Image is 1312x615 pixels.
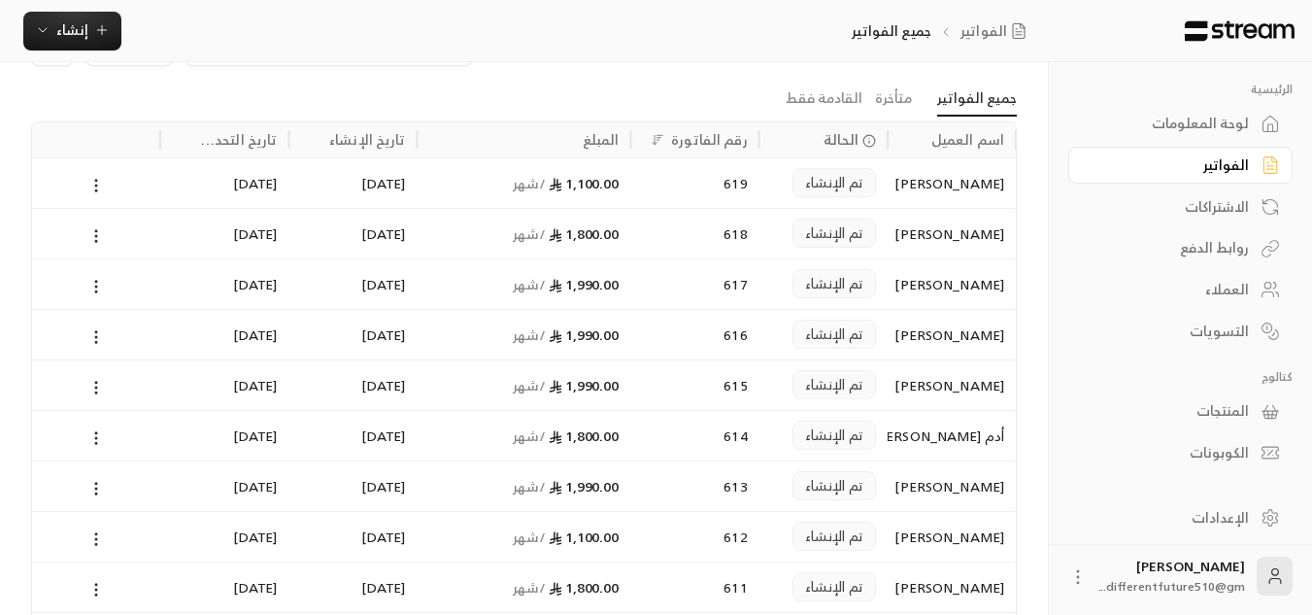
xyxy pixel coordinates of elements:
div: 1,100.00 [429,512,620,562]
a: القادمة فقط [786,82,862,116]
div: 612 [643,512,748,562]
div: تاريخ الإنشاء [329,127,405,152]
div: أدم [PERSON_NAME] [899,411,1004,461]
div: 1,800.00 [429,563,620,612]
div: 1,990.00 [429,461,620,511]
div: رقم الفاتورة [671,127,747,152]
p: كتالوج [1068,369,1293,385]
a: الفواتير [1068,147,1293,185]
div: 1,990.00 [429,360,620,410]
div: [DATE] [172,512,277,562]
span: / شهر [513,272,547,296]
div: [DATE] [300,411,405,461]
div: اسم العميل [931,127,1004,152]
span: تم الإنشاء [805,476,863,495]
span: / شهر [513,525,547,549]
div: 1,990.00 [429,259,620,309]
div: الفواتير [1093,155,1249,175]
a: التسويات [1068,312,1293,350]
div: [DATE] [172,259,277,309]
div: [DATE] [300,563,405,612]
div: [DATE] [300,310,405,359]
img: Logo [1183,20,1296,42]
span: / شهر [513,323,547,347]
button: Sort [646,128,669,152]
span: / شهر [513,222,547,246]
div: [PERSON_NAME] [899,158,1004,208]
div: [PERSON_NAME] [899,259,1004,309]
div: [DATE] [300,209,405,258]
nav: breadcrumb [852,21,1033,41]
span: تم الإنشاء [805,274,863,293]
div: [PERSON_NAME] [899,310,1004,359]
div: [DATE] [300,360,405,410]
div: 614 [643,411,748,461]
div: روابط الدفع [1093,238,1249,257]
span: differentfuture510@gm... [1099,576,1245,597]
div: [DATE] [172,310,277,359]
div: 616 [643,310,748,359]
div: العملاء [1093,280,1249,299]
div: [PERSON_NAME] [899,512,1004,562]
a: العملاء [1068,271,1293,309]
div: 615 [643,360,748,410]
div: [PERSON_NAME] [899,360,1004,410]
div: [DATE] [172,461,277,511]
div: 1,800.00 [429,411,620,461]
div: 1,990.00 [429,310,620,359]
div: 613 [643,461,748,511]
span: تم الإنشاء [805,577,863,597]
span: إنشاء [56,17,88,42]
a: الكوبونات [1068,434,1293,472]
a: جميع الفواتير [937,82,1017,117]
span: الحالة [824,129,859,150]
div: [DATE] [172,411,277,461]
a: لوحة المعلومات [1068,105,1293,143]
span: تم الإنشاء [805,375,863,394]
div: 1,800.00 [429,209,620,258]
button: إنشاء [23,12,121,51]
div: الاشتراكات [1093,197,1249,217]
div: 619 [643,158,748,208]
div: [PERSON_NAME] [899,563,1004,612]
div: [DATE] [172,158,277,208]
div: 1,100.00 [429,158,620,208]
div: [DATE] [300,158,405,208]
div: [PERSON_NAME] [899,461,1004,511]
div: [PERSON_NAME] [1099,557,1245,596]
span: / شهر [513,474,547,498]
span: / شهر [513,171,547,195]
span: تم الإنشاء [805,527,863,546]
div: [PERSON_NAME] [899,209,1004,258]
div: 618 [643,209,748,258]
div: الكوبونات [1093,443,1249,462]
div: المبلغ [583,127,620,152]
div: التسويات [1093,322,1249,341]
a: الاشتراكات [1068,188,1293,225]
div: المنتجات [1093,401,1249,421]
div: 611 [643,563,748,612]
div: [DATE] [172,563,277,612]
span: تم الإنشاء [805,426,863,445]
span: تم الإنشاء [805,223,863,243]
div: الإعدادات [1093,508,1249,528]
p: جميع الفواتير [852,21,931,41]
span: تم الإنشاء [805,325,863,344]
a: المنتجات [1068,393,1293,430]
div: [DATE] [300,259,405,309]
div: 617 [643,259,748,309]
p: الرئيسية [1068,82,1293,97]
div: [DATE] [172,209,277,258]
div: تاريخ التحديث [197,127,277,152]
span: تم الإنشاء [805,173,863,192]
div: [DATE] [300,461,405,511]
a: الفواتير [960,21,1034,41]
a: روابط الدفع [1068,229,1293,267]
span: / شهر [513,424,547,448]
div: [DATE] [300,512,405,562]
span: / شهر [513,373,547,397]
a: متأخرة [875,82,912,116]
span: / شهر [513,575,547,599]
div: لوحة المعلومات [1093,114,1249,133]
a: الإعدادات [1068,498,1293,536]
